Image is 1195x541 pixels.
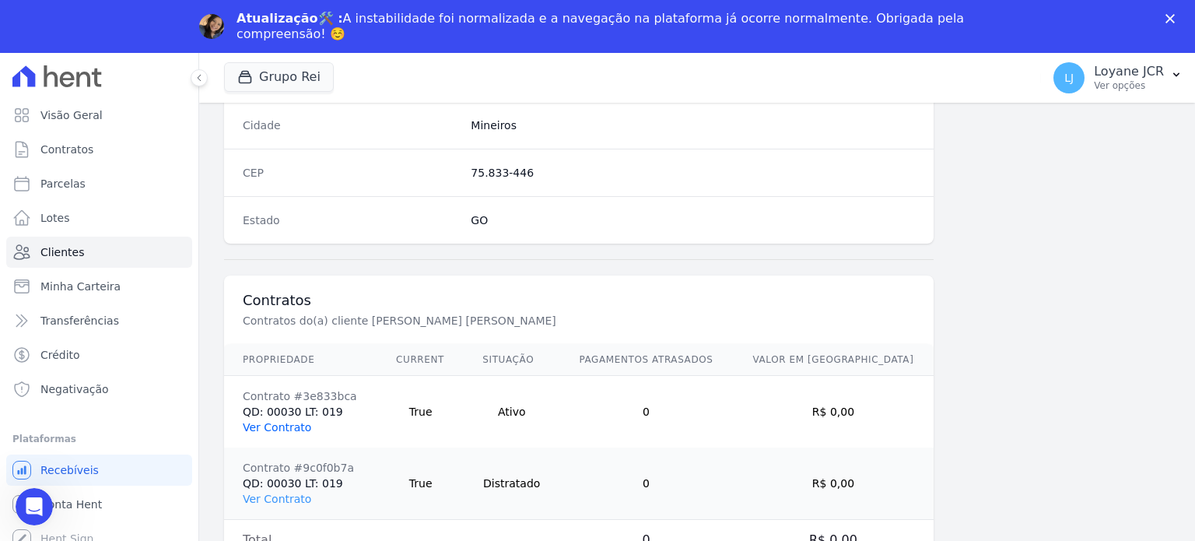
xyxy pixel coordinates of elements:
[464,376,559,448] td: Ativo
[243,165,458,181] dt: CEP
[224,344,377,376] th: Propriedade
[40,313,119,328] span: Transferências
[471,213,915,228] dd: GO
[6,305,192,336] a: Transferências
[243,313,766,328] p: Contratos do(a) cliente [PERSON_NAME] [PERSON_NAME]
[559,376,733,448] td: 0
[6,271,192,302] a: Minha Carteira
[733,376,934,448] td: R$ 0,00
[237,11,343,26] b: Atualização🛠️ :
[377,344,464,376] th: Current
[1094,79,1164,92] p: Ver opções
[40,462,99,478] span: Recebíveis
[243,388,359,404] div: Contrato #3e833bca
[40,279,121,294] span: Minha Carteira
[471,165,915,181] dd: 75.833-446
[1094,64,1164,79] p: Loyane JCR
[6,100,192,131] a: Visão Geral
[243,493,311,505] a: Ver Contrato
[6,339,192,371] a: Crédito
[40,210,70,226] span: Lotes
[559,448,733,520] td: 0
[237,11,971,42] div: A instabilidade foi normalizada e a navegação na plataforma já ocorre normalmente. Obrigada pela ...
[12,430,186,448] div: Plataformas
[40,142,93,157] span: Contratos
[243,421,311,434] a: Ver Contrato
[733,448,934,520] td: R$ 0,00
[243,291,915,310] h3: Contratos
[1064,72,1074,83] span: LJ
[377,376,464,448] td: True
[6,168,192,199] a: Parcelas
[16,488,53,525] iframe: Intercom live chat
[243,460,359,476] div: Contrato #9c0f0b7a
[243,213,458,228] dt: Estado
[224,376,377,448] td: QD: 00030 LT: 019
[1041,56,1195,100] button: LJ Loyane JCR Ver opções
[40,244,84,260] span: Clientes
[6,374,192,405] a: Negativação
[6,455,192,486] a: Recebíveis
[40,497,102,512] span: Conta Hent
[6,202,192,234] a: Lotes
[6,134,192,165] a: Contratos
[199,14,224,39] img: Profile image for Adriane
[40,381,109,397] span: Negativação
[733,344,934,376] th: Valor em [GEOGRAPHIC_DATA]
[40,176,86,191] span: Parcelas
[464,448,559,520] td: Distratado
[40,347,80,363] span: Crédito
[6,237,192,268] a: Clientes
[243,118,458,133] dt: Cidade
[471,118,915,133] dd: Mineiros
[1165,14,1181,23] div: Fechar
[6,489,192,520] a: Conta Hent
[40,107,103,123] span: Visão Geral
[224,62,334,92] button: Grupo Rei
[377,448,464,520] td: True
[464,344,559,376] th: Situação
[224,448,377,520] td: QD: 00030 LT: 019
[559,344,733,376] th: Pagamentos Atrasados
